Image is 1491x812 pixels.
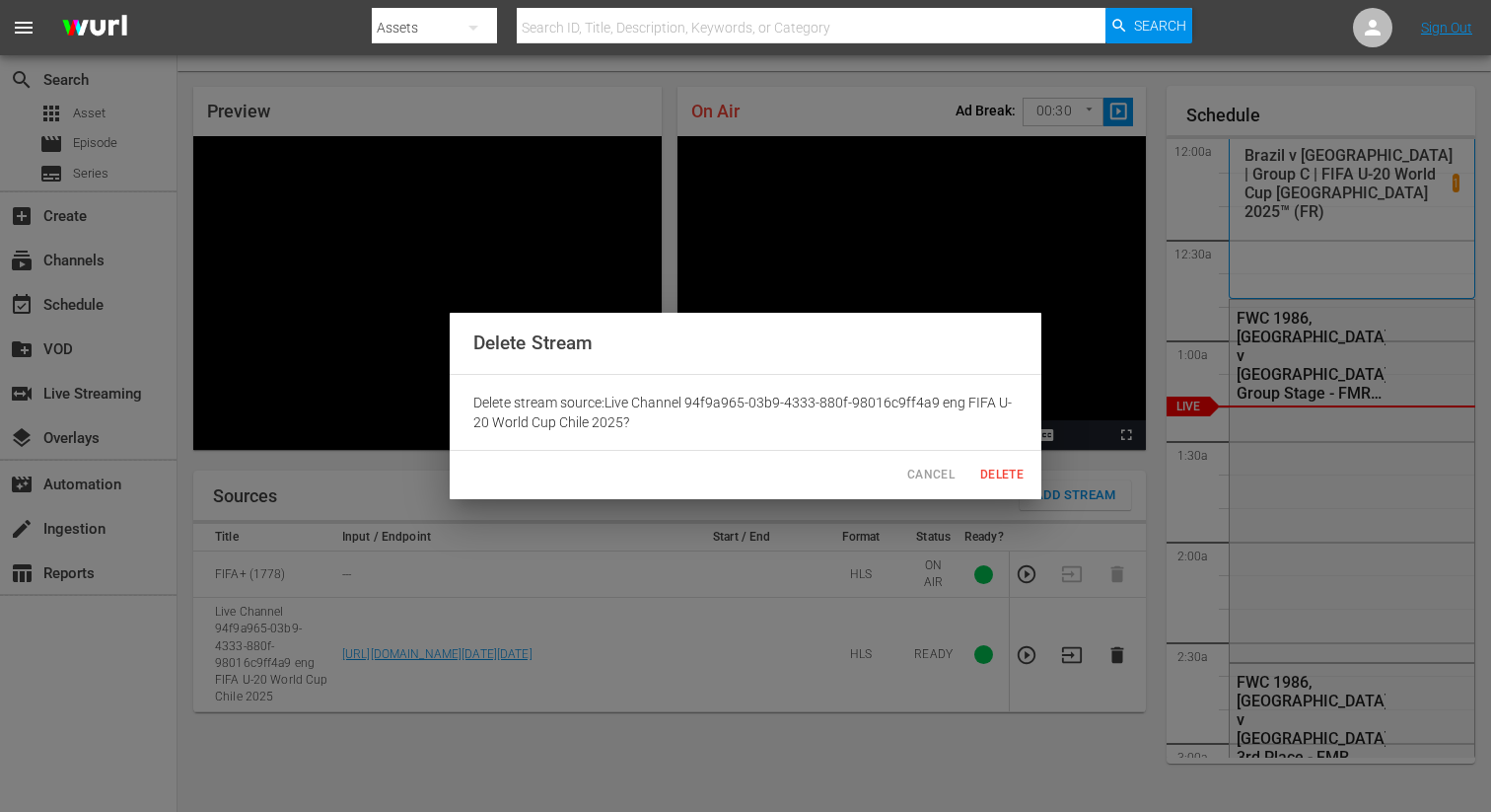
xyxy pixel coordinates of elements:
button: Delete [970,459,1033,491]
span: Delete Stream [473,332,593,354]
span: Cancel [907,465,955,485]
a: Sign Out [1421,20,1472,36]
span: menu [12,16,35,39]
p: Delete stream source: Live Channel 94f9a965-03b9-4333-880f-98016c9ff4a9 eng FIFA U-20 World Cup C... [473,393,1018,432]
img: ans4CAIJ8jUAAAAAAAAAAAAAAAAAAAAAAAAgQb4GAAAAAAAAAAAAAAAAAAAAAAAAJMjXAAAAAAAAAAAAAAAAAAAAAAAAgAT5G... [47,5,142,51]
button: Cancel [899,459,962,491]
span: Delete [978,465,1026,485]
span: Search [1134,8,1186,43]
